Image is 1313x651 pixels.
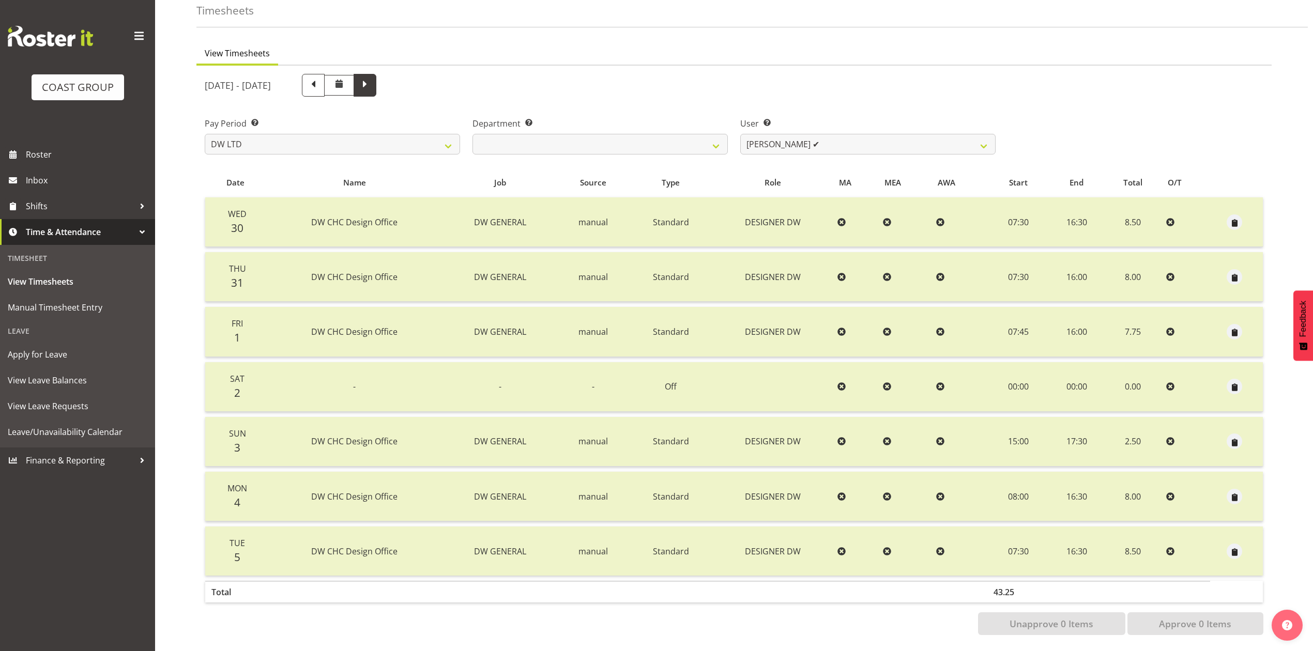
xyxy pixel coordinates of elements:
a: Apply for Leave [3,342,152,367]
span: Approve 0 Items [1159,617,1231,630]
span: Sat [230,373,245,384]
span: Mon [227,483,247,494]
span: View Timesheets [8,274,147,289]
td: Standard [629,472,713,521]
td: 00:00 [987,362,1049,412]
a: Manual Timesheet Entry [3,295,152,320]
span: manual [578,216,608,228]
span: DW GENERAL [474,546,526,557]
img: Rosterit website logo [8,26,93,47]
span: 31 [231,275,243,290]
h4: Timesheets [196,5,254,17]
span: DW GENERAL [474,436,526,447]
div: Leave [3,320,152,342]
label: User [740,117,996,130]
td: 16:30 [1049,526,1104,576]
span: Manual Timesheet Entry [8,300,147,315]
td: 7.75 [1104,307,1162,357]
td: Standard [629,307,713,357]
td: Standard [629,417,713,467]
td: 07:30 [987,252,1049,302]
span: manual [578,271,608,283]
span: DESIGNER DW [745,546,801,557]
td: 8.50 [1104,526,1162,576]
td: 17:30 [1049,417,1104,467]
span: Sun [229,428,246,439]
button: Feedback - Show survey [1293,290,1313,361]
span: Total [1123,177,1142,189]
td: 16:30 [1049,472,1104,521]
span: Start [1009,177,1028,189]
td: 2.50 [1104,417,1162,467]
span: manual [578,546,608,557]
span: DW CHC Design Office [311,326,398,337]
span: End [1070,177,1083,189]
span: Date [226,177,245,189]
span: 30 [231,221,243,235]
td: 8.00 [1104,252,1162,302]
img: help-xxl-2.png [1282,620,1292,630]
td: 15:00 [987,417,1049,467]
span: DW CHC Design Office [311,436,398,447]
span: Name [343,177,366,189]
th: Total [205,581,266,602]
span: Role [765,177,781,189]
span: DW CHC Design Office [311,546,398,557]
span: manual [578,326,608,337]
span: DW CHC Design Office [311,271,398,283]
span: Leave/Unavailability Calendar [8,424,147,440]
span: Job [494,177,506,189]
td: 07:30 [987,526,1049,576]
div: Timesheet [3,247,152,269]
span: DW GENERAL [474,216,526,228]
span: 3 [234,440,240,455]
td: 8.00 [1104,472,1162,521]
span: Thu [229,263,246,274]
span: 2 [234,385,240,400]
span: DESIGNER DW [745,216,801,228]
span: DW CHC Design Office [311,216,398,228]
span: - [592,381,594,392]
td: Standard [629,197,713,247]
span: 4 [234,495,240,509]
td: 8.50 [1104,197,1162,247]
th: 43.25 [987,581,1049,602]
td: 0.00 [1104,362,1162,412]
span: Roster [26,147,150,162]
td: 16:00 [1049,252,1104,302]
span: DESIGNER DW [745,491,801,502]
span: DW GENERAL [474,491,526,502]
a: View Timesheets [3,269,152,295]
span: - [499,381,501,392]
td: Off [629,362,713,412]
span: DW GENERAL [474,271,526,283]
td: 07:30 [987,197,1049,247]
span: View Leave Balances [8,373,147,388]
span: O/T [1168,177,1182,189]
span: DESIGNER DW [745,436,801,447]
span: Wed [228,208,247,220]
td: 16:00 [1049,307,1104,357]
div: COAST GROUP [42,80,114,95]
span: manual [578,491,608,502]
span: View Leave Requests [8,398,147,414]
span: DW CHC Design Office [311,491,398,502]
span: MA [839,177,851,189]
span: Feedback [1299,301,1308,337]
span: 1 [234,330,240,345]
span: Shifts [26,198,134,214]
span: Inbox [26,173,150,188]
td: 16:30 [1049,197,1104,247]
span: Source [580,177,606,189]
h5: [DATE] - [DATE] [205,80,271,91]
button: Unapprove 0 Items [978,612,1125,635]
span: Type [662,177,680,189]
label: Pay Period [205,117,460,130]
td: Standard [629,252,713,302]
span: DW GENERAL [474,326,526,337]
span: Time & Attendance [26,224,134,240]
td: 08:00 [987,472,1049,521]
td: 00:00 [1049,362,1104,412]
span: View Timesheets [205,47,270,59]
td: 07:45 [987,307,1049,357]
